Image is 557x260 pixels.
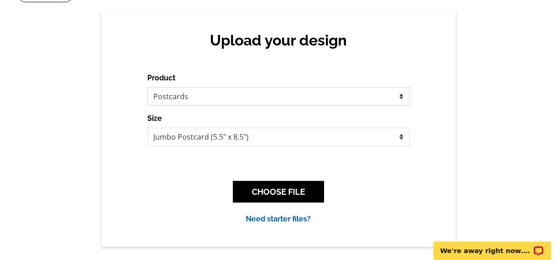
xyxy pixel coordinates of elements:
[157,32,400,49] h2: Upload your design
[147,113,162,124] label: Size
[428,231,557,260] iframe: LiveChat chat widget
[147,73,175,84] label: Product
[233,181,324,203] button: CHOOSE FILE
[246,215,311,223] a: Need starter files?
